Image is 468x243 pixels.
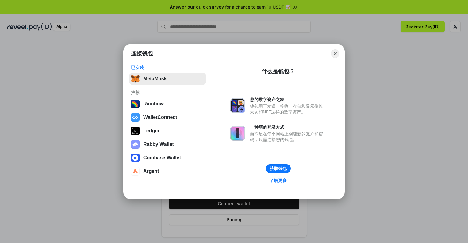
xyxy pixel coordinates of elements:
div: MetaMask [143,76,167,82]
div: 钱包用于发送、接收、存储和显示像以太坊和NFT这样的数字资产。 [250,104,326,115]
div: WalletConnect [143,115,177,120]
button: WalletConnect [129,111,206,123]
a: 了解更多 [266,177,290,184]
button: 获取钱包 [266,164,291,173]
div: Argent [143,169,159,174]
div: 已安装 [131,65,204,70]
button: Coinbase Wallet [129,152,206,164]
div: 了解更多 [270,178,287,183]
div: 获取钱包 [270,166,287,171]
img: svg+xml,%3Csvg%20width%3D%2228%22%20height%3D%2228%22%20viewBox%3D%220%200%2028%2028%22%20fill%3D... [131,113,140,122]
img: svg+xml,%3Csvg%20width%3D%22120%22%20height%3D%22120%22%20viewBox%3D%220%200%20120%20120%22%20fil... [131,100,140,108]
div: 推荐 [131,90,204,95]
img: svg+xml,%3Csvg%20xmlns%3D%22http%3A%2F%2Fwww.w3.org%2F2000%2Fsvg%22%20fill%3D%22none%22%20viewBox... [131,140,140,149]
button: Rainbow [129,98,206,110]
h1: 连接钱包 [131,50,153,57]
button: Rabby Wallet [129,138,206,150]
div: Rabby Wallet [143,142,174,147]
img: svg+xml,%3Csvg%20xmlns%3D%22http%3A%2F%2Fwww.w3.org%2F2000%2Fsvg%22%20fill%3D%22none%22%20viewBox... [230,126,245,141]
div: 什么是钱包？ [262,68,295,75]
div: 而不是在每个网站上创建新的账户和密码，只需连接您的钱包。 [250,131,326,142]
button: Ledger [129,125,206,137]
div: Rainbow [143,101,164,107]
div: Coinbase Wallet [143,155,181,161]
div: 一种新的登录方式 [250,124,326,130]
img: svg+xml,%3Csvg%20xmlns%3D%22http%3A%2F%2Fwww.w3.org%2F2000%2Fsvg%22%20width%3D%2228%22%20height%3... [131,127,140,135]
img: svg+xml,%3Csvg%20xmlns%3D%22http%3A%2F%2Fwww.w3.org%2F2000%2Fsvg%22%20fill%3D%22none%22%20viewBox... [230,98,245,113]
div: 您的数字资产之家 [250,97,326,102]
img: svg+xml,%3Csvg%20fill%3D%22none%22%20height%3D%2233%22%20viewBox%3D%220%200%2035%2033%22%20width%... [131,74,140,83]
button: Argent [129,165,206,177]
div: Ledger [143,128,159,134]
button: MetaMask [129,73,206,85]
img: svg+xml,%3Csvg%20width%3D%2228%22%20height%3D%2228%22%20viewBox%3D%220%200%2028%2028%22%20fill%3D... [131,167,140,176]
img: svg+xml,%3Csvg%20width%3D%2228%22%20height%3D%2228%22%20viewBox%3D%220%200%2028%2028%22%20fill%3D... [131,154,140,162]
button: Close [331,49,339,58]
